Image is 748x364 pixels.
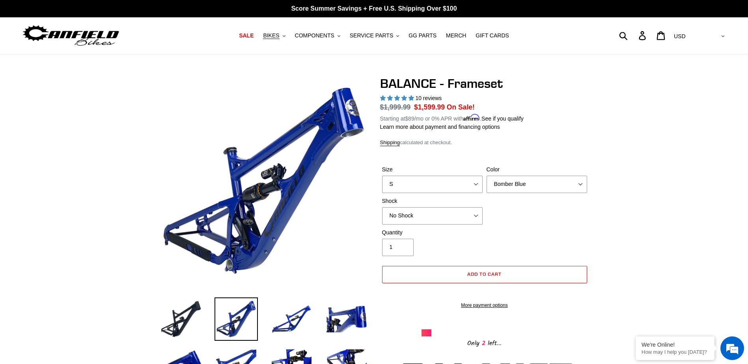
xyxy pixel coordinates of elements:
[380,95,416,101] span: 5.00 stars
[325,297,368,341] img: Load image into Gallery viewer, BALANCE - Frameset
[295,32,334,39] span: COMPONENTS
[623,27,644,44] input: Search
[346,30,403,41] button: SERVICE PARTS
[382,197,483,205] label: Shock
[442,30,470,41] a: MERCH
[472,30,513,41] a: GIFT CARDS
[405,115,414,122] span: $89
[467,271,502,277] span: Add to cart
[380,76,589,91] h1: BALANCE - Frameset
[380,113,524,123] p: Starting at /mo or 0% APR with .
[22,23,120,48] img: Canfield Bikes
[215,297,258,341] img: Load image into Gallery viewer, BALANCE - Frameset
[642,349,709,355] p: How may I help you today?
[259,30,289,41] button: BIKES
[422,336,548,349] div: Only left...
[239,32,254,39] span: SALE
[382,165,483,174] label: Size
[642,342,709,348] div: We're Online!
[487,165,587,174] label: Color
[380,124,500,130] a: Learn more about payment and financing options
[380,139,589,147] div: calculated at checkout.
[476,32,509,39] span: GIFT CARDS
[235,30,257,41] a: SALE
[380,139,400,146] a: Shipping
[446,32,466,39] span: MERCH
[382,266,587,283] button: Add to cart
[481,115,524,122] a: See if you qualify - Learn more about Affirm Financing (opens in modal)
[159,297,203,341] img: Load image into Gallery viewer, BALANCE - Frameset
[415,95,442,101] span: 10 reviews
[382,302,587,309] a: More payment options
[409,32,436,39] span: GG PARTS
[463,114,480,121] span: Affirm
[350,32,393,39] span: SERVICE PARTS
[380,103,411,111] s: $1,999.99
[447,102,475,112] span: On Sale!
[382,228,483,237] label: Quantity
[263,32,279,39] span: BIKES
[405,30,440,41] a: GG PARTS
[479,338,488,348] span: 2
[291,30,344,41] button: COMPONENTS
[414,103,445,111] span: $1,599.99
[270,297,313,341] img: Load image into Gallery viewer, BALANCE - Frameset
